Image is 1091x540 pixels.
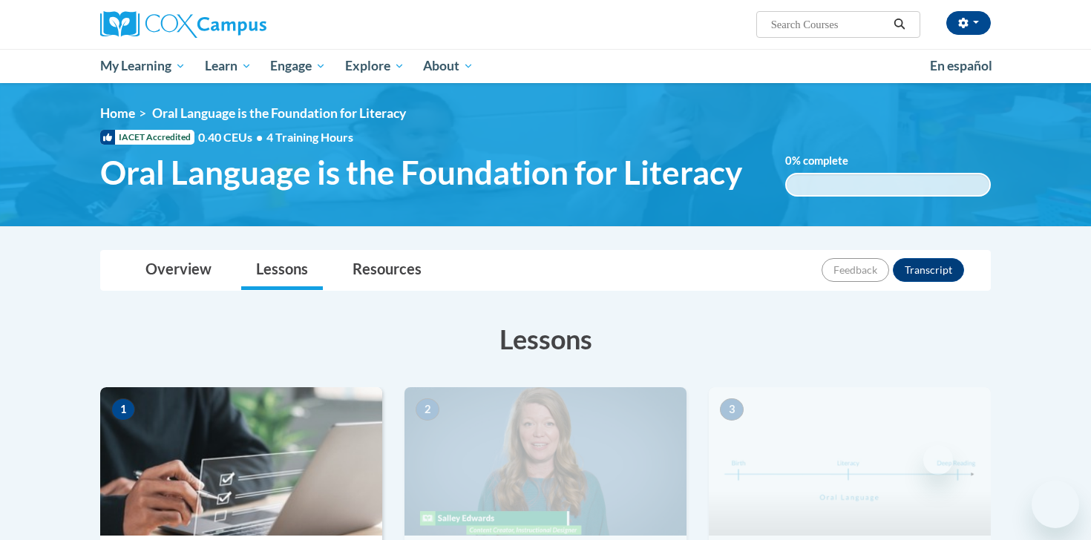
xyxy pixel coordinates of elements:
span: 2 [416,398,439,421]
span: 0 [785,154,792,167]
a: Lessons [241,251,323,290]
span: • [256,130,263,144]
img: Cox Campus [100,11,266,38]
span: 0.40 CEUs [198,129,266,145]
a: Overview [131,251,226,290]
button: Account Settings [946,11,991,35]
a: Explore [335,49,414,83]
img: Course Image [100,387,382,536]
a: Engage [261,49,335,83]
div: Main menu [78,49,1013,83]
span: My Learning [100,57,186,75]
iframe: Button to launch messaging window [1032,481,1079,528]
a: About [414,49,484,83]
a: Cox Campus [100,11,382,38]
button: Search [888,16,911,33]
button: Feedback [822,258,889,282]
button: Transcript [893,258,964,282]
span: En español [930,58,992,73]
span: 1 [111,398,135,421]
a: Resources [338,251,436,290]
label: % complete [785,153,871,169]
h3: Lessons [100,320,991,358]
span: Explore [345,57,404,75]
span: 4 Training Hours [266,130,353,144]
span: Learn [205,57,252,75]
a: My Learning [91,49,195,83]
a: Home [100,105,135,121]
a: Learn [195,49,261,83]
a: En español [920,50,1002,82]
img: Course Image [404,387,687,536]
iframe: Close message [923,445,953,475]
input: Search Courses [770,16,888,33]
span: Oral Language is the Foundation for Literacy [152,105,406,121]
img: Course Image [709,387,991,536]
span: IACET Accredited [100,130,194,145]
span: 3 [720,398,744,421]
span: Engage [270,57,326,75]
span: About [423,57,474,75]
span: Oral Language is the Foundation for Literacy [100,153,742,192]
